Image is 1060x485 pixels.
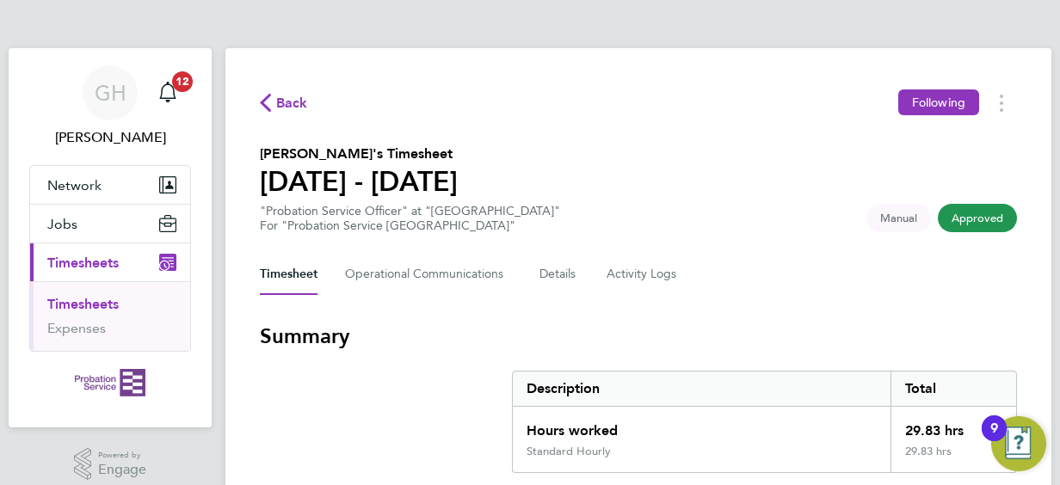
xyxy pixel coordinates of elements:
span: Following [912,95,965,110]
button: Open Resource Center, 9 new notifications [991,416,1046,471]
button: Timesheets [30,243,190,281]
div: Description [513,371,891,406]
a: Expenses [47,320,106,336]
div: Hours worked [513,407,891,445]
button: Network [30,166,190,204]
button: Back [260,92,308,114]
button: Timesheets Menu [986,89,1017,116]
button: Operational Communications [345,254,512,295]
span: Grace Harris [29,127,191,148]
img: probationservice-logo-retina.png [75,369,145,396]
span: Timesheets [47,255,119,271]
button: Timesheet [260,254,317,295]
button: Following [898,89,979,115]
span: 12 [172,71,193,92]
nav: Main navigation [9,48,212,427]
span: Network [47,177,102,193]
div: "Probation Service Officer" at "[GEOGRAPHIC_DATA]" [260,204,560,233]
span: This timesheet was manually created. [866,204,931,232]
div: Timesheets [30,281,190,351]
a: Go to home page [29,369,191,396]
a: Powered byEngage [74,448,147,481]
span: Back [276,93,308,114]
h1: [DATE] - [DATE] [260,164,458,199]
button: Jobs [30,205,190,242]
a: GH[PERSON_NAME] [29,65,191,148]
h3: Summary [260,322,1017,350]
span: This timesheet has been approved. [938,204,1017,232]
button: Details [539,254,579,295]
div: Total [891,371,1016,406]
span: Engage [98,463,146,477]
div: 29.83 hrs [891,407,1016,445]
h2: [PERSON_NAME]'s Timesheet [260,144,458,164]
a: Timesheets [47,296,119,312]
button: Activity Logs [607,254,679,295]
div: 9 [990,428,998,451]
span: Jobs [47,216,77,232]
a: 12 [151,65,185,120]
div: Summary [512,371,1017,473]
div: 29.83 hrs [891,445,1016,472]
div: For "Probation Service [GEOGRAPHIC_DATA]" [260,218,560,233]
span: GH [95,82,126,104]
span: Powered by [98,448,146,463]
div: Standard Hourly [527,445,611,458]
